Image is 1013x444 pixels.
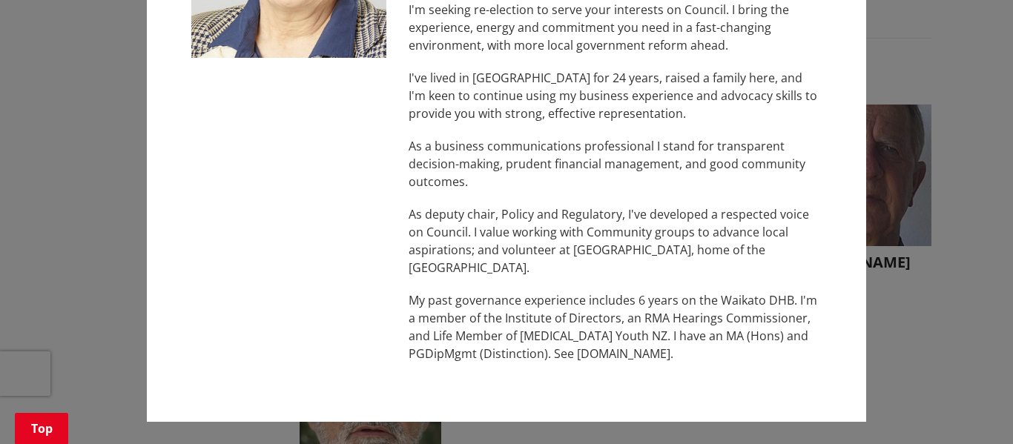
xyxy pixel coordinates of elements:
p: I'm seeking re-election to serve your interests on Council. I bring the experience, energy and co... [409,1,822,54]
iframe: Messenger Launcher [945,382,998,435]
p: As a business communications professional I stand for transparent decision-making, prudent financ... [409,137,822,190]
p: My past governance experience includes 6 years on the Waikato DHB. I'm a member of the Institute ... [409,291,822,362]
a: Top [15,413,68,444]
p: As deputy chair, Policy and Regulatory, I've developed a respected voice on Council. I value work... [409,205,822,276]
p: I've lived in [GEOGRAPHIC_DATA] for 24 years, raised a family here, and I'm keen to continue usin... [409,69,822,122]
